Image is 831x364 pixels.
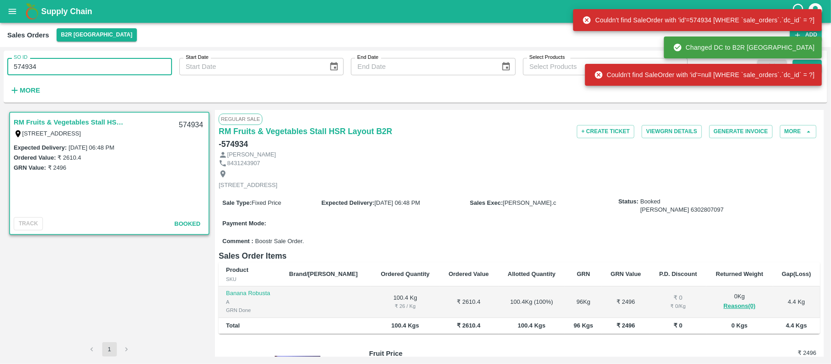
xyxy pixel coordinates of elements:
b: 0 Kgs [732,322,747,329]
label: [STREET_ADDRESS] [22,130,81,137]
a: Supply Chain [41,5,791,18]
b: 4.4 Kgs [786,322,807,329]
span: [PERSON_NAME].c [503,199,556,206]
b: ₹ 0 [674,322,683,329]
div: Sales Orders [7,29,49,41]
p: [STREET_ADDRESS] [219,181,277,190]
td: 4.4 Kg [773,286,820,318]
label: End Date [357,54,378,61]
span: Boostr Sale Order. [255,237,304,246]
div: customer-support [791,3,807,20]
b: ₹ 2610.4 [457,322,480,329]
label: Ordered Value: [14,154,56,161]
button: Choose date [497,58,515,75]
div: 96 Kg [572,298,594,307]
span: Booked [640,198,724,214]
b: 96 Kgs [574,322,593,329]
label: Expected Delivery : [321,199,374,206]
label: Payment Mode : [222,220,266,227]
label: SO ID [14,54,27,61]
b: Product [226,266,248,273]
div: Changed DC to B2R [GEOGRAPHIC_DATA] [673,39,815,56]
td: ₹ 2496 [602,286,650,318]
div: 574934 [173,114,209,136]
span: Regular Sale [219,114,262,125]
input: Start Date [179,58,322,75]
label: Comment : [222,237,253,246]
button: More [780,125,816,138]
td: ₹ 2610.4 [439,286,498,318]
b: Supply Chain [41,7,92,16]
button: Reasons(0) [714,301,766,312]
button: Generate Invoice [709,125,773,138]
h6: Sales Order Items [219,250,820,262]
div: A [226,298,274,306]
label: [DATE] 06:48 PM [68,144,114,151]
div: GRN Done [226,306,274,314]
a: RM Fruits & Vegetables Stall HSR Layout B2R [219,125,392,138]
span: Fixed Price [251,199,281,206]
div: account of current user [807,2,824,21]
p: Banana Robusta [226,289,274,298]
input: Select Products [526,61,670,73]
h6: ₹ 2496 [742,348,816,358]
label: Sale Type : [222,199,251,206]
b: Ordered Quantity [381,270,430,277]
img: logo [23,2,41,21]
div: ₹ 0 / Kg [657,302,699,310]
div: SKU [226,275,274,283]
div: ₹ 0 [657,294,699,302]
strong: More [20,87,40,94]
a: RM Fruits & Vegetables Stall HSR Layout B2R [14,116,128,128]
div: Couldn't find SaleOrder with 'id'=574934 [WHERE `sale_orders`.`dc_id` = ?] [582,12,815,28]
b: GRN Value [611,270,641,277]
p: Fruit Price [369,348,481,359]
div: Couldn't find SaleOrder with 'id'=null [WHERE `sale_orders`.`dc_id` = ?] [594,67,815,83]
button: Choose date [325,58,343,75]
div: 100.4 Kg ( 100 %) [506,298,558,307]
label: GRN Value: [14,164,46,171]
p: [PERSON_NAME] [227,151,276,159]
button: page 1 [102,342,117,357]
label: ₹ 2496 [48,164,67,171]
div: 0 Kg [714,292,766,311]
b: Brand/[PERSON_NAME] [289,270,358,277]
b: Allotted Quantity [508,270,556,277]
b: 100.4 Kgs [392,322,419,329]
button: open drawer [2,1,23,22]
label: Start Date [186,54,209,61]
span: Booked [174,220,200,227]
b: Ordered Value [449,270,489,277]
td: 100.4 Kg [371,286,439,318]
nav: pagination navigation [84,342,136,357]
button: Select DC [57,28,137,42]
b: GRN [577,270,590,277]
label: Expected Delivery : [14,144,67,151]
b: 100.4 Kgs [518,322,546,329]
p: 8431243907 [227,159,260,168]
label: Sales Exec : [470,199,503,206]
div: ₹ 26 / Kg [378,302,432,310]
button: + Create Ticket [577,125,634,138]
label: Status: [618,198,638,206]
input: Enter SO ID [7,58,172,75]
label: Select Products [529,54,565,61]
label: ₹ 2610.4 [57,154,81,161]
button: More [7,83,42,98]
h6: - 574934 [219,138,248,151]
b: P.D. Discount [659,270,697,277]
input: End Date [351,58,493,75]
button: ViewGRN Details [642,125,702,138]
span: [DATE] 06:48 PM [375,199,420,206]
div: [PERSON_NAME] 6302807097 [640,206,724,214]
b: Total [226,322,240,329]
b: Returned Weight [716,270,763,277]
b: ₹ 2496 [617,322,635,329]
b: Gap(Loss) [782,270,811,277]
